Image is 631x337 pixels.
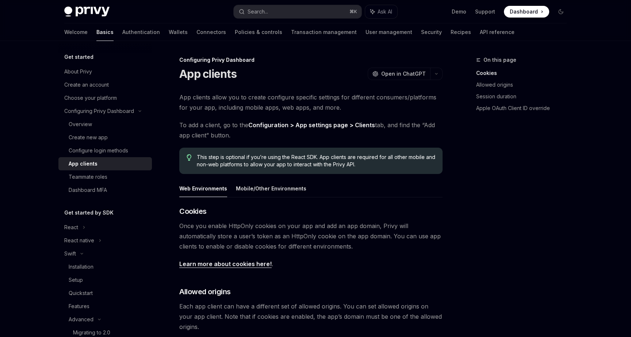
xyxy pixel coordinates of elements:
[179,180,227,197] button: Web Environments
[58,260,152,273] a: Installation
[476,79,573,91] a: Allowed origins
[64,223,78,232] div: React
[64,249,76,258] div: Swift
[58,144,152,157] a: Configure login methods
[64,53,93,61] h5: Get started
[58,118,152,131] a: Overview
[69,186,107,194] div: Dashboard MFA
[58,78,152,91] a: Create an account
[69,276,83,284] div: Setup
[179,287,231,297] span: Allowed origins
[69,146,128,155] div: Configure login methods
[64,7,110,17] img: dark logo
[58,91,152,105] a: Choose your platform
[58,157,152,170] a: App clients
[179,206,207,216] span: Cookies
[555,6,567,18] button: Toggle dark mode
[476,91,573,102] a: Session duration
[483,56,516,64] span: On this page
[122,23,160,41] a: Authentication
[96,23,114,41] a: Basics
[504,6,549,18] a: Dashboard
[64,208,114,217] h5: Get started by SDK
[452,8,466,15] a: Demo
[366,23,412,41] a: User management
[248,7,268,16] div: Search...
[169,23,188,41] a: Wallets
[179,221,443,251] span: Once you enable HttpOnly cookies on your app and add an app domain, Privy will automatically stor...
[451,23,471,41] a: Recipes
[58,300,152,313] a: Features
[510,8,538,15] span: Dashboard
[349,9,357,15] span: ⌘ K
[69,133,108,142] div: Create new app
[69,159,97,168] div: App clients
[69,289,93,298] div: Quickstart
[58,273,152,287] a: Setup
[64,94,117,102] div: Choose your platform
[381,70,426,77] span: Open in ChatGPT
[179,67,237,80] h1: App clients
[179,92,443,113] span: App clients allow you to create configure specific settings for different consumers/platforms for...
[58,183,152,197] a: Dashboard MFA
[368,68,430,80] button: Open in ChatGPT
[64,23,88,41] a: Welcome
[64,67,92,76] div: About Privy
[196,23,226,41] a: Connectors
[421,23,442,41] a: Security
[69,302,89,311] div: Features
[365,5,397,18] button: Ask AI
[69,120,92,129] div: Overview
[179,260,272,268] a: Learn more about cookies here!
[197,154,435,168] span: This step is optional if you’re using the React SDK. App clients are required for all other mobil...
[64,107,134,116] div: Configuring Privy Dashboard
[248,121,375,129] a: Configuration > App settings page > Clients
[480,23,515,41] a: API reference
[69,262,93,271] div: Installation
[476,102,573,114] a: Apple OAuth Client ID override
[73,328,110,337] div: Migrating to 2.0
[64,236,94,245] div: React native
[475,8,495,15] a: Support
[58,287,152,300] a: Quickstart
[179,301,443,332] span: Each app client can have a different set of allowed origins. You can set allowed origins on your ...
[378,8,392,15] span: Ask AI
[235,23,282,41] a: Policies & controls
[69,173,107,181] div: Teammate roles
[476,67,573,79] a: Cookies
[291,23,357,41] a: Transaction management
[58,65,152,78] a: About Privy
[69,315,93,324] div: Advanced
[58,131,152,144] a: Create new app
[187,154,192,161] svg: Tip
[234,5,362,18] button: Search...⌘K
[64,80,109,89] div: Create an account
[58,170,152,183] a: Teammate roles
[236,180,306,197] button: Mobile/Other Environments
[179,56,443,64] div: Configuring Privy Dashboard
[179,259,443,269] span: .
[179,120,443,140] span: To add a client, go to the tab, and find the “Add app client” button.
